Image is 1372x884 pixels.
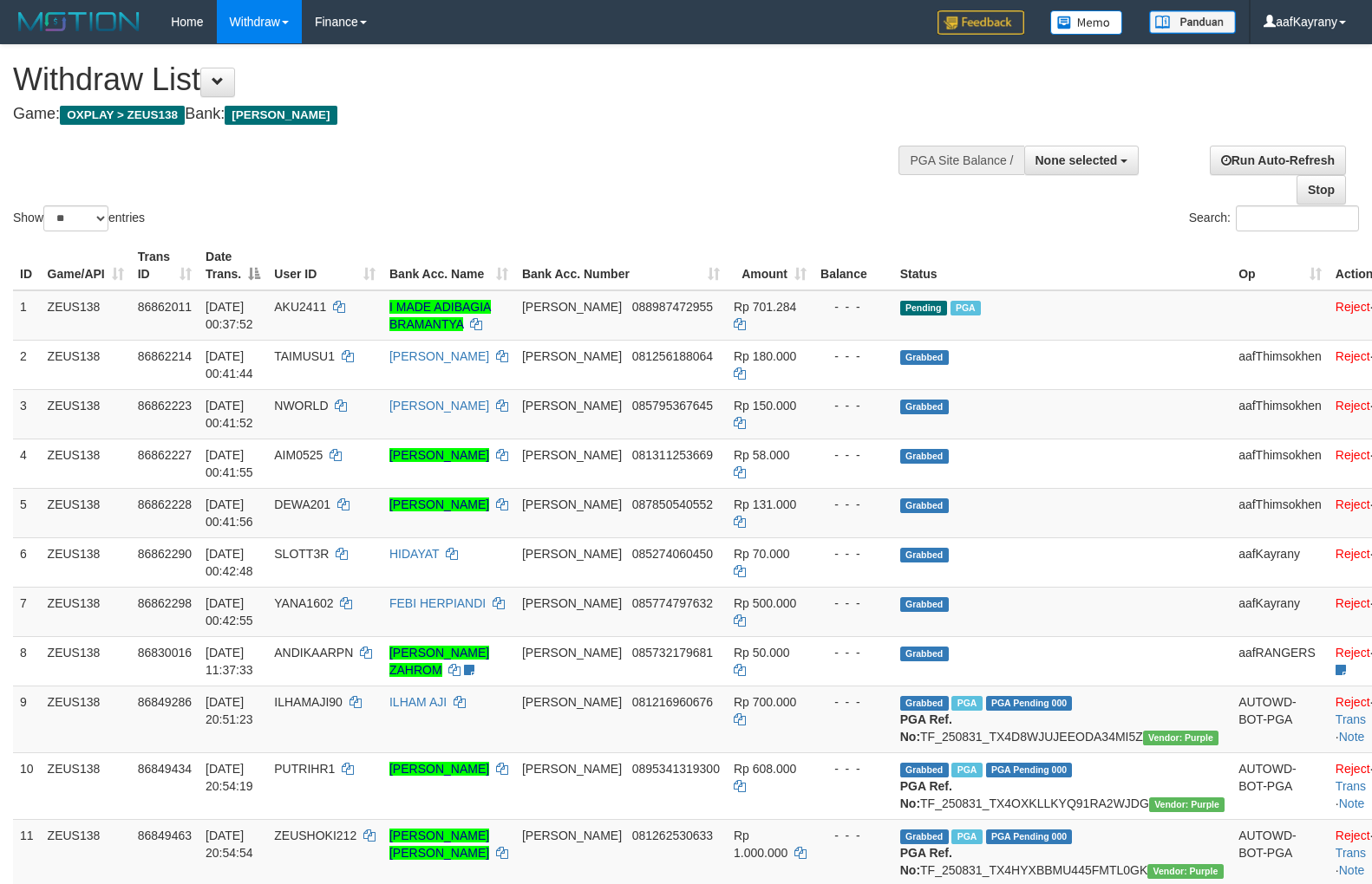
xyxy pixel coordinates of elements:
[199,241,267,290] th: Date Trans.: activate to sort column descending
[206,399,253,430] span: [DATE] 00:41:52
[206,762,253,793] span: [DATE] 20:54:19
[900,597,949,612] span: Grabbed
[820,397,886,414] div: - - -
[820,446,886,464] div: - - -
[138,762,192,776] span: 86849434
[138,349,192,363] span: 86862214
[900,829,949,844] span: Grabbed
[938,10,1024,35] img: Feedback.jpg
[951,763,982,777] span: Marked by aafRornrotha
[138,497,192,511] span: 86862228
[951,829,982,844] span: Marked by aafRornrotha
[900,647,949,661] span: Grabbed
[820,693,886,711] div: - - -
[900,779,952,810] b: PGA Ref. No:
[900,696,949,711] span: Grabbed
[1050,10,1123,35] img: Button%20Memo.svg
[632,300,713,314] span: Copy 088987472955 to clipboard
[522,762,622,776] span: [PERSON_NAME]
[820,348,886,365] div: - - -
[522,829,622,842] span: [PERSON_NAME]
[632,399,713,413] span: Copy 085795367645 to clipboard
[274,448,323,462] span: AIM0525
[522,399,622,413] span: [PERSON_NAME]
[820,298,886,315] div: - - -
[138,829,192,842] span: 86849463
[274,547,329,561] span: SLOTT3R
[898,146,1023,175] div: PGA Site Balance /
[13,9,145,35] img: MOTION_logo.png
[1336,695,1370,709] a: Reject
[13,241,41,290] th: ID
[206,300,253,331] span: [DATE] 00:37:52
[41,241,131,290] th: Game/API: activate to sort column ascending
[13,636,41,686] td: 8
[986,696,1073,711] span: PGA Pending
[41,389,131,439] td: ZEUS138
[522,497,622,511] span: [PERSON_NAME]
[43,205,108,231] select: Showentries
[13,389,41,439] td: 3
[206,349,253,380] span: [DATE] 00:41:44
[727,241,813,290] th: Amount: activate to sort column ascending
[900,400,949,414] span: Grabbed
[13,686,41,752] td: 9
[1339,796,1365,810] a: Note
[900,763,949,777] span: Grabbed
[389,646,489,677] a: [PERSON_NAME] ZAHROM
[951,301,981,315] span: Marked by aafchomsokheang
[1149,10,1236,34] img: panduan.png
[41,290,131,341] td: ZEUS138
[13,537,41,587] td: 6
[138,646,192,660] span: 86830016
[900,548,949,562] span: Grabbed
[1339,863,1365,877] a: Note
[522,448,622,462] span: [PERSON_NAME]
[389,399,489,413] a: [PERSON_NAME]
[1336,497,1370,511] a: Reject
[820,644,886,661] div: - - -
[274,762,335,776] span: PUTRIHR1
[1232,340,1329,389] td: aafThimsokhen
[389,497,489,511] a: [PERSON_NAME]
[389,695,447,709] a: ILHAM AJI
[41,340,131,389] td: ZEUS138
[1339,730,1365,744] a: Note
[1143,731,1218,745] span: Vendor URL: https://trx4.1velocity.biz
[1210,146,1346,175] a: Run Auto-Refresh
[522,646,622,660] span: [PERSON_NAME]
[1336,762,1370,776] a: Reject
[274,399,328,413] span: NWORLD
[41,488,131,537] td: ZEUS138
[60,106,185,125] span: OXPLAY > ZEUS138
[274,829,356,842] span: ZEUSHOKI212
[41,439,131,488] td: ZEUS138
[734,829,787,860] span: Rp 1.000.000
[1232,241,1329,290] th: Op: activate to sort column ascending
[734,300,796,314] span: Rp 701.284
[274,596,333,610] span: YANA1602
[206,829,253,860] span: [DATE] 20:54:54
[900,498,949,513] span: Grabbed
[1232,636,1329,686] td: aafRANGERS
[734,596,796,610] span: Rp 500.000
[986,829,1073,844] span: PGA Pending
[131,241,199,290] th: Trans ID: activate to sort column ascending
[267,241,382,290] th: User ID: activate to sort column ascending
[389,596,486,610] a: FEBI HERPIANDI
[734,762,796,776] span: Rp 608.000
[734,349,796,363] span: Rp 180.000
[734,547,790,561] span: Rp 70.000
[225,106,336,125] span: [PERSON_NAME]
[1297,175,1346,205] a: Stop
[138,399,192,413] span: 86862223
[389,829,489,860] a: [PERSON_NAME] [PERSON_NAME]
[820,827,886,844] div: - - -
[138,596,192,610] span: 86862298
[1336,547,1370,561] a: Reject
[1336,448,1370,462] a: Reject
[1232,439,1329,488] td: aafThimsokhen
[1147,864,1223,879] span: Vendor URL: https://trx4.1velocity.biz
[734,448,790,462] span: Rp 58.000
[389,547,439,561] a: HIDAYAT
